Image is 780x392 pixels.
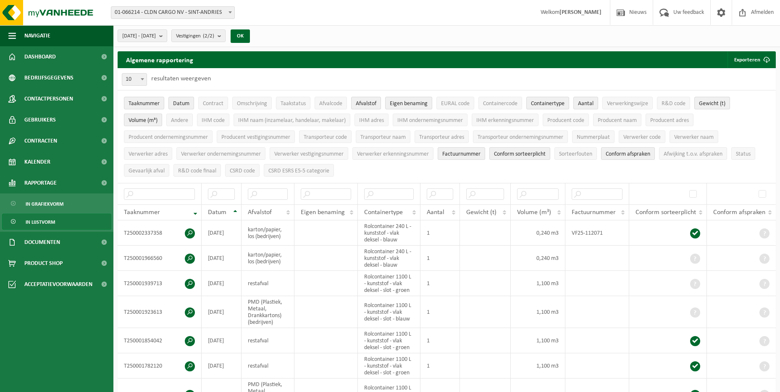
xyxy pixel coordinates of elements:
[473,130,568,143] button: Transporteur ondernemingsnummerTransporteur ondernemingsnummer : Activate to sort
[736,151,751,157] span: Status
[662,101,685,107] span: R&D code
[670,130,718,143] button: Verwerker naamVerwerker naam: Activate to sort
[420,353,460,379] td: 1
[124,130,213,143] button: Producent ondernemingsnummerProducent ondernemingsnummer: Activate to sort
[517,209,551,216] span: Volume (m³)
[124,114,162,126] button: Volume (m³)Volume (m³): Activate to sort
[623,134,661,140] span: Verwerker code
[270,147,348,160] button: Verwerker vestigingsnummerVerwerker vestigingsnummer: Activate to sort
[436,97,474,109] button: EURAL codeEURAL code: Activate to sort
[357,151,429,157] span: Verwerker erkenningsnummer
[420,220,460,246] td: 1
[385,97,432,109] button: Eigen benamingEigen benaming: Activate to sort
[26,214,55,230] span: In lijstvorm
[358,271,420,296] td: Rolcontainer 1100 L - kunststof - vlak deksel - slot - groen
[217,130,295,143] button: Producent vestigingsnummerProducent vestigingsnummer: Activate to sort
[231,29,250,43] button: OK
[202,246,242,271] td: [DATE]
[531,101,565,107] span: Containertype
[602,97,653,109] button: VerwerkingswijzeVerwerkingswijze: Activate to sort
[593,114,641,126] button: Producent naamProducent naam: Activate to sort
[606,151,650,157] span: Conform afspraken
[420,271,460,296] td: 1
[173,164,221,177] button: R&D code finaalR&amp;D code finaal: Activate to sort
[619,130,665,143] button: Verwerker codeVerwerker code: Activate to sort
[319,101,342,107] span: Afvalcode
[478,97,522,109] button: ContainercodeContainercode: Activate to sort
[26,196,63,212] span: In grafiekvorm
[674,134,714,140] span: Verwerker naam
[511,246,565,271] td: 0,240 m3
[511,353,565,379] td: 1,100 m3
[466,209,496,216] span: Gewicht (t)
[276,97,310,109] button: TaakstatusTaakstatus: Activate to sort
[427,209,444,216] span: Aantal
[351,97,381,109] button: AfvalstofAfvalstof: Activate to sort
[208,209,226,216] span: Datum
[572,130,615,143] button: NummerplaatNummerplaat: Activate to sort
[118,51,202,68] h2: Algemene rapportering
[242,246,294,271] td: karton/papier, los (bedrijven)
[636,209,696,216] span: Conform sorteerplicht
[2,214,111,230] a: In lijstvorm
[511,220,565,246] td: 0,240 m3
[578,101,594,107] span: Aantal
[438,147,485,160] button: FactuurnummerFactuurnummer: Activate to sort
[176,147,265,160] button: Verwerker ondernemingsnummerVerwerker ondernemingsnummer: Activate to sort
[237,101,267,107] span: Omschrijving
[248,209,272,216] span: Afvalstof
[565,220,629,246] td: VF25-112071
[198,97,228,109] button: ContractContract: Activate to sort
[397,117,463,124] span: IHM ondernemingsnummer
[118,296,202,328] td: T250001923613
[301,209,345,216] span: Eigen benaming
[274,151,344,157] span: Verwerker vestigingsnummer
[420,296,460,328] td: 1
[358,328,420,353] td: Rolcontainer 1100 L - kunststof - vlak deksel - slot - groen
[664,151,722,157] span: Afwijking t.o.v. afspraken
[234,114,350,126] button: IHM naam (inzamelaar, handelaar, makelaar)IHM naam (inzamelaar, handelaar, makelaar): Activate to...
[577,134,610,140] span: Nummerplaat
[494,151,546,157] span: Conform sorteerplicht
[727,51,775,68] button: Exporteren
[559,151,592,157] span: Sorteerfouten
[202,353,242,379] td: [DATE]
[441,101,470,107] span: EURAL code
[242,220,294,246] td: karton/papier, los (bedrijven)
[415,130,469,143] button: Transporteur adresTransporteur adres: Activate to sort
[360,134,406,140] span: Transporteur naam
[511,296,565,328] td: 1,100 m3
[202,296,242,328] td: [DATE]
[442,151,481,157] span: Factuurnummer
[24,232,60,253] span: Documenten
[230,168,255,174] span: CSRD code
[393,114,467,126] button: IHM ondernemingsnummerIHM ondernemingsnummer: Activate to sort
[168,97,194,109] button: DatumDatum: Activate to sort
[420,246,460,271] td: 1
[526,97,569,109] button: ContainertypeContainertype: Activate to sort
[572,209,616,216] span: Factuurnummer
[364,209,403,216] span: Containertype
[547,117,584,124] span: Producent code
[478,134,563,140] span: Transporteur ondernemingsnummer
[202,220,242,246] td: [DATE]
[111,6,235,19] span: 01-066214 - CLDN CARGO NV - SINT-ANDRIES
[659,147,727,160] button: Afwijking t.o.v. afsprakenAfwijking t.o.v. afspraken: Activate to sort
[178,168,216,174] span: R&D code finaal
[657,97,690,109] button: R&D codeR&amp;D code: Activate to sort
[24,46,56,67] span: Dashboard
[129,117,158,124] span: Volume (m³)
[111,7,234,19] span: 01-066214 - CLDN CARGO NV - SINT-ANDRIES
[281,101,306,107] span: Taakstatus
[511,271,565,296] td: 1,100 m3
[2,196,111,212] a: In grafiekvorm
[129,151,168,157] span: Verwerker adres
[472,114,538,126] button: IHM erkenningsnummerIHM erkenningsnummer: Activate to sort
[554,147,597,160] button: SorteerfoutenSorteerfouten: Activate to sort
[358,220,420,246] td: Rolcontainer 240 L - kunststof - vlak deksel - blauw
[304,134,347,140] span: Transporteur code
[299,130,352,143] button: Transporteur codeTransporteur code: Activate to sort
[543,114,589,126] button: Producent codeProducent code: Activate to sort
[511,328,565,353] td: 1,100 m3
[24,253,63,274] span: Product Shop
